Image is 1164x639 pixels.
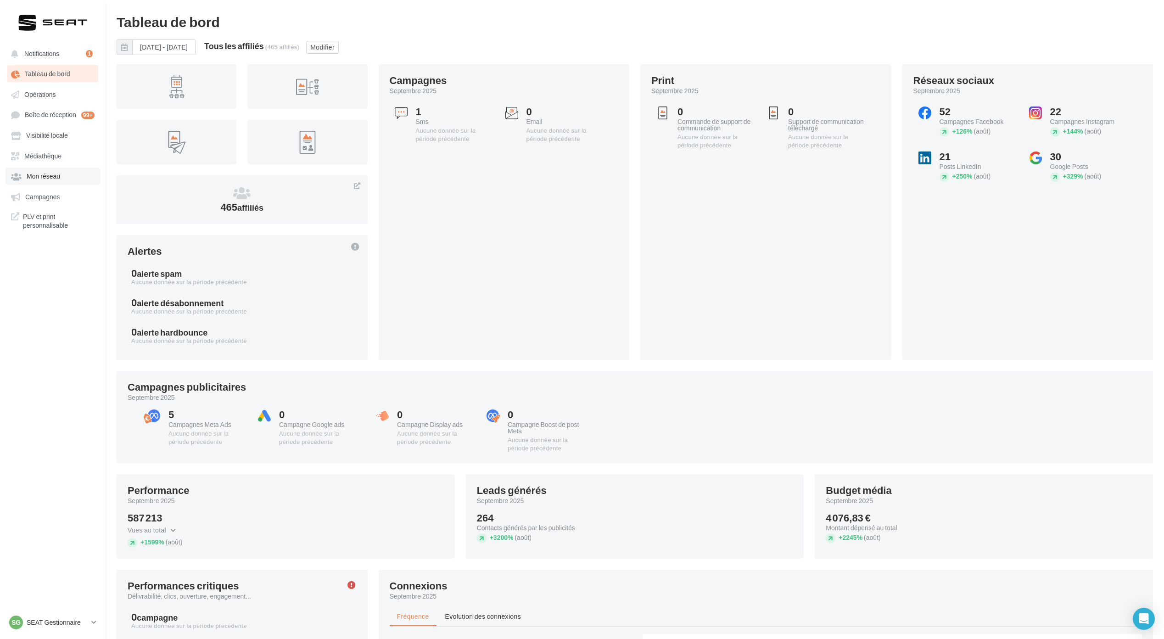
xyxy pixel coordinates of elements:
[137,328,207,336] div: alerte hardbounce
[168,409,245,420] div: 5
[913,86,961,95] span: septembre 2025
[131,268,353,278] div: 0
[651,75,674,85] div: Print
[131,308,353,316] div: Aucune donnée sur la période précédente
[6,208,100,234] a: PLV et print personnalisable
[940,151,1016,162] div: 21
[128,525,181,536] button: Vues au total
[279,409,356,420] div: 0
[265,43,300,50] div: (465 affiliés)
[416,106,492,117] div: 1
[128,382,246,392] div: Campagnes publicitaires
[1063,127,1067,135] span: +
[490,533,514,541] span: 3200%
[390,592,437,601] span: septembre 2025
[390,75,447,85] div: Campagnes
[397,409,474,420] div: 0
[952,172,973,180] span: 250%
[390,86,437,95] span: septembre 2025
[86,50,93,57] div: 1
[25,70,70,78] span: Tableau de bord
[279,421,356,428] div: Campagne Google ads
[6,168,100,184] a: Mon réseau
[25,193,60,201] span: Campagnes
[128,485,190,495] div: Performance
[220,201,263,213] span: 465
[1063,127,1083,135] span: 144%
[81,112,95,119] div: 99+
[166,538,183,546] span: (août)
[677,106,754,117] div: 0
[140,538,144,546] span: +
[140,538,164,546] span: 1599%
[477,513,575,523] div: 264
[952,172,956,180] span: +
[24,50,59,57] span: Notifications
[6,86,100,102] a: Opérations
[1085,172,1102,180] span: (août)
[128,246,162,256] div: Alertes
[1050,151,1127,162] div: 30
[913,75,994,85] div: Réseaux sociaux
[508,421,584,434] div: Campagne Boost de post Meta
[6,45,96,62] button: Notifications 1
[128,393,175,402] span: septembre 2025
[826,525,897,531] div: Montant dépensé au total
[651,86,699,95] span: septembre 2025
[974,172,991,180] span: (août)
[508,436,584,453] div: Aucune donnée sur la période précédente
[826,496,873,505] span: septembre 2025
[397,421,474,428] div: Campagne Display ads
[1050,163,1127,170] div: Google Posts
[940,163,1016,170] div: Posts LinkedIn
[131,337,353,345] div: Aucune donnée sur la période précédente
[6,127,100,143] a: Visibilité locale
[7,614,98,631] a: SG SEAT Gestionnaire
[26,132,68,140] span: Visibilité locale
[477,485,547,495] div: Leads générés
[515,533,532,541] span: (août)
[1063,172,1067,180] span: +
[6,106,100,123] a: Boîte de réception 99+
[1133,608,1155,630] div: Open Intercom Messenger
[826,485,891,495] div: Budget média
[132,39,196,55] button: [DATE] - [DATE]
[27,618,88,627] p: SEAT Gestionnaire
[826,513,897,523] div: 4 076,83 €
[940,118,1016,125] div: Campagnes Facebook
[137,269,182,278] div: alerte spam
[526,106,603,117] div: 0
[131,612,353,622] div: 0
[6,147,100,164] a: Médiathèque
[137,613,178,622] div: campagne
[677,118,754,131] div: Commande de support de communication
[204,42,264,50] div: Tous les affiliés
[6,188,100,205] a: Campagnes
[11,618,21,627] span: SG
[131,327,353,337] div: 0
[526,118,603,125] div: Email
[117,15,1153,28] div: Tableau de bord
[839,533,842,541] span: +
[952,127,973,135] span: 126%
[490,533,493,541] span: +
[416,118,492,125] div: Sms
[128,592,340,601] div: Délivrabilité, clics, ouverture, engagement...
[168,430,245,446] div: Aucune donnée sur la période précédente
[131,278,353,286] div: Aucune donnée sur la période précédente
[137,299,224,307] div: alerte désabonnement
[6,65,100,82] a: Tableau de bord
[27,173,60,180] span: Mon réseau
[788,133,865,150] div: Aucune donnée sur la période précédente
[128,496,175,505] span: septembre 2025
[416,127,492,143] div: Aucune donnée sur la période précédente
[117,39,196,55] button: [DATE] - [DATE]
[677,133,754,150] div: Aucune donnée sur la période précédente
[788,118,865,131] div: Support de communication téléchargé
[128,513,186,523] div: 587 213
[390,581,448,591] div: Connexions
[237,202,263,213] span: affiliés
[24,90,56,98] span: Opérations
[1050,118,1127,125] div: Campagnes Instagram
